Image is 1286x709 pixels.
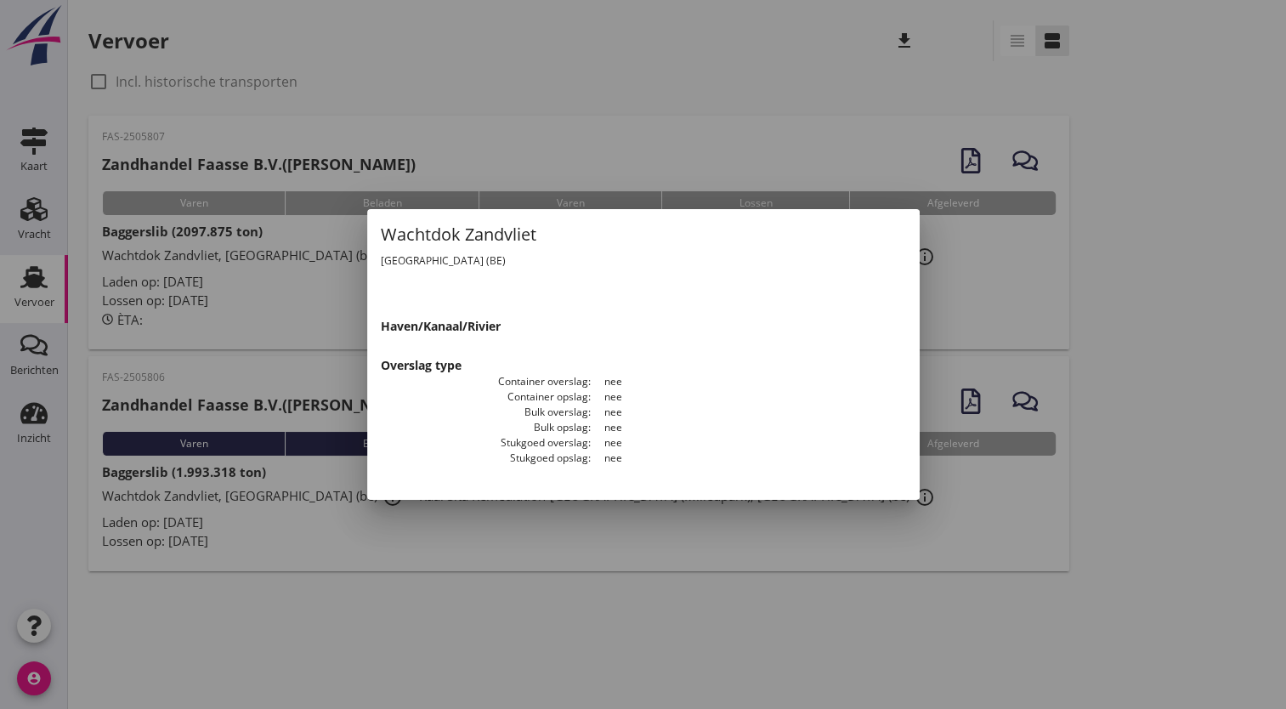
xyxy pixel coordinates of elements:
[381,254,643,268] h2: [GEOGRAPHIC_DATA] (BE)
[826,219,969,240] i: sluiten
[381,317,906,335] h3: Haven/Kanaal/Rivier
[591,451,906,466] dd: nee
[381,389,591,405] dt: Container opslag
[591,420,906,435] dd: nee
[381,374,591,389] dt: Container overslag
[381,435,591,451] dt: Stukgoed overslag
[381,405,591,420] dt: Bulk overslag
[381,451,591,466] dt: Stukgoed opslag
[591,374,906,389] dd: nee
[381,356,906,374] h3: Overslag type
[381,420,591,435] dt: Bulk opslag
[591,435,906,451] dd: nee
[591,389,906,405] dd: nee
[591,405,906,420] dd: nee
[381,223,536,246] font: Wachtdok Zandvliet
